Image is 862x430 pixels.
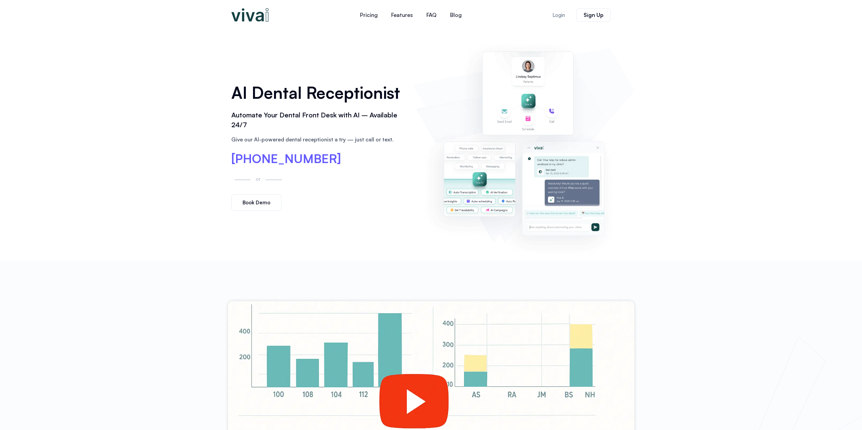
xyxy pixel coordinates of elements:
[416,37,631,255] img: AI dental receptionist dashboard – virtual receptionist dental office
[584,12,604,18] span: Sign Up
[544,8,573,22] a: Login
[231,110,406,130] h2: Automate Your Dental Front Desk with AI – Available 24/7
[231,135,406,143] p: Give our AI-powered dental receptionist a try — just call or text.
[576,8,611,22] a: Sign Up
[313,7,509,23] nav: Menu
[384,7,420,23] a: Features
[353,7,384,23] a: Pricing
[231,194,281,211] a: Book Demo
[552,13,565,18] span: Login
[231,81,406,105] h1: AI Dental Receptionist
[231,153,341,165] a: [PHONE_NUMBER]
[243,200,270,205] span: Book Demo
[420,7,443,23] a: FAQ
[254,175,262,183] p: or
[443,7,468,23] a: Blog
